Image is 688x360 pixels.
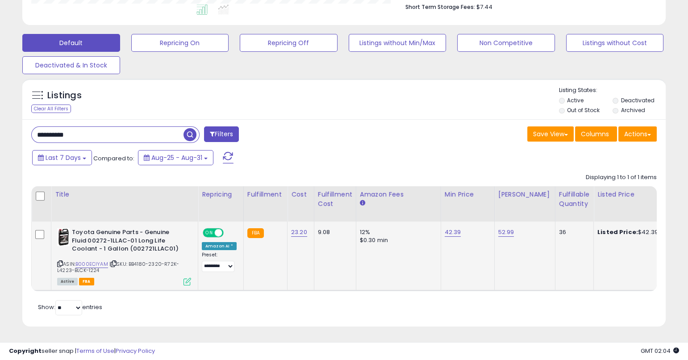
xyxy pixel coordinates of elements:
div: Amazon Fees [360,190,437,199]
b: Listed Price: [597,228,638,236]
label: Deactivated [621,96,655,104]
button: Repricing Off [240,34,338,52]
button: Aug-25 - Aug-31 [138,150,213,165]
span: Compared to: [93,154,134,163]
a: Privacy Policy [116,347,155,355]
div: 9.08 [318,228,349,236]
a: 52.99 [498,228,514,237]
span: | SKU: BB4180-2320-R72K-L4223-BLCK-1224 [57,260,179,274]
div: Cost [291,190,310,199]
div: Fulfillable Quantity [559,190,590,209]
div: seller snap | | [9,347,155,356]
button: Listings without Cost [566,34,664,52]
h5: Listings [47,89,82,102]
button: Repricing On [131,34,229,52]
b: Short Term Storage Fees: [405,3,475,11]
span: Aug-25 - Aug-31 [151,153,202,162]
div: ASIN: [57,228,191,285]
a: 42.39 [445,228,461,237]
button: Non Competitive [457,34,555,52]
div: Fulfillment [247,190,284,199]
div: [PERSON_NAME] [498,190,551,199]
div: Fulfillment Cost [318,190,352,209]
div: Listed Price [597,190,675,199]
label: Out of Stock [567,106,600,114]
b: Toyota Genuine Parts - Genuine Fluid 00272-1LLAC-01 Long Life Coolant - 1 Gallon (002721LLAC01) [72,228,180,255]
img: 41nQ12QP2yL._SL40_.jpg [57,228,70,246]
span: Show: entries [38,303,102,311]
button: Columns [575,126,617,142]
small: Amazon Fees. [360,199,365,207]
div: $42.39 [597,228,671,236]
div: Clear All Filters [31,105,71,113]
span: $7.44 [476,3,492,11]
div: Min Price [445,190,491,199]
strong: Copyright [9,347,42,355]
a: 23.20 [291,228,307,237]
button: Default [22,34,120,52]
div: Amazon AI * [202,242,237,250]
a: B000ECIYAM [75,260,108,268]
span: Last 7 Days [46,153,81,162]
button: Deactivated & In Stock [22,56,120,74]
div: 36 [559,228,587,236]
span: 2025-09-8 02:04 GMT [641,347,679,355]
label: Active [567,96,584,104]
div: Displaying 1 to 1 of 1 items [586,173,657,182]
small: FBA [247,228,264,238]
span: All listings currently available for purchase on Amazon [57,278,78,285]
span: ON [204,229,215,237]
span: OFF [222,229,237,237]
div: Repricing [202,190,240,199]
p: Listing States: [559,86,666,95]
div: Preset: [202,252,237,272]
button: Actions [618,126,657,142]
label: Archived [621,106,645,114]
button: Save View [527,126,574,142]
span: Columns [581,130,609,138]
div: Title [55,190,194,199]
a: Terms of Use [76,347,114,355]
span: FBA [79,278,94,285]
button: Filters [204,126,239,142]
button: Listings without Min/Max [349,34,446,52]
button: Last 7 Days [32,150,92,165]
div: 12% [360,228,434,236]
div: $0.30 min [360,236,434,244]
